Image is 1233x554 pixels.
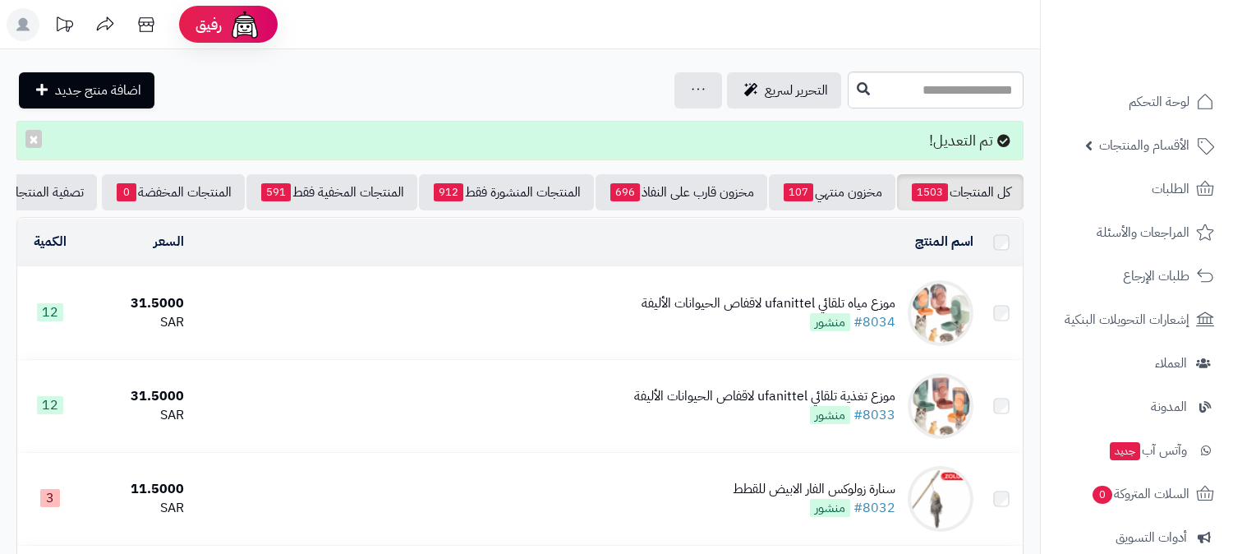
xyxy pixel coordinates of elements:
img: سنارة زولوكس الفار الابيض للقطط [908,466,973,532]
span: 0 [117,183,136,201]
span: الطلبات [1152,178,1189,201]
span: جديد [1110,442,1140,460]
span: طلبات الإرجاع [1123,265,1189,288]
a: مخزون منتهي107 [769,174,895,210]
span: أدوات التسويق [1116,526,1187,549]
span: رفيق [196,15,222,35]
span: 12 [37,303,63,321]
a: السلات المتروكة0 [1051,474,1223,514]
span: 591 [261,183,291,201]
span: منشور [810,313,850,331]
span: 12 [37,396,63,414]
span: التحرير لسريع [765,81,828,100]
span: منشور [810,499,850,517]
img: موزع تغذية تلقائي ufanittel لاقفاص الحيوانات الأليفة [908,373,973,439]
span: إشعارات التحويلات البنكية [1065,308,1189,331]
a: #8034 [853,312,895,332]
a: المنتجات المخفية فقط591 [246,174,417,210]
a: #8033 [853,405,895,425]
a: #8032 [853,498,895,518]
div: SAR [90,499,183,518]
a: التحرير لسريع [727,72,841,108]
div: سنارة زولوكس الفار الابيض للقطط [733,480,895,499]
div: تم التعديل! [16,121,1024,160]
a: وآتس آبجديد [1051,431,1223,470]
span: المراجعات والأسئلة [1097,221,1189,244]
img: موزع مياه تلقائي ufanittel لاقفاص الحيوانات الأليفة [908,280,973,346]
a: السعر [154,232,184,252]
a: المراجعات والأسئلة [1051,213,1223,252]
div: موزع مياه تلقائي ufanittel لاقفاص الحيوانات الأليفة [642,294,895,313]
span: لوحة التحكم [1129,90,1189,113]
div: SAR [90,313,183,332]
button: × [25,130,42,148]
a: طلبات الإرجاع [1051,256,1223,296]
div: SAR [90,406,183,425]
div: موزع تغذية تلقائي ufanittel لاقفاص الحيوانات الأليفة [634,387,895,406]
span: تصفية المنتجات [5,182,84,202]
span: 912 [434,183,463,201]
span: 1503 [912,183,948,201]
div: 31.5000 [90,387,183,406]
span: اضافة منتج جديد [55,81,141,100]
span: منشور [810,406,850,424]
a: المنتجات المنشورة فقط912 [419,174,594,210]
img: ai-face.png [228,8,261,41]
a: الكمية [34,232,67,252]
span: 3 [40,489,60,507]
span: 696 [610,183,640,201]
a: المدونة [1051,387,1223,427]
span: العملاء [1155,352,1187,375]
a: كل المنتجات1503 [897,174,1024,210]
a: لوحة التحكم [1051,82,1223,122]
span: المدونة [1151,395,1187,418]
a: إشعارات التحويلات البنكية [1051,300,1223,339]
a: المنتجات المخفضة0 [102,174,245,210]
a: مخزون قارب على النفاذ696 [596,174,767,210]
span: 107 [784,183,813,201]
a: العملاء [1051,344,1223,383]
span: الأقسام والمنتجات [1099,134,1189,157]
div: 31.5000 [90,294,183,313]
div: 11.5000 [90,480,183,499]
a: اضافة منتج جديد [19,72,154,108]
a: الطلبات [1051,169,1223,209]
span: وآتس آب [1108,439,1187,462]
span: 0 [1093,486,1112,504]
span: السلات المتروكة [1091,482,1189,506]
a: تحديثات المنصة [44,8,85,45]
a: اسم المنتج [915,232,973,252]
